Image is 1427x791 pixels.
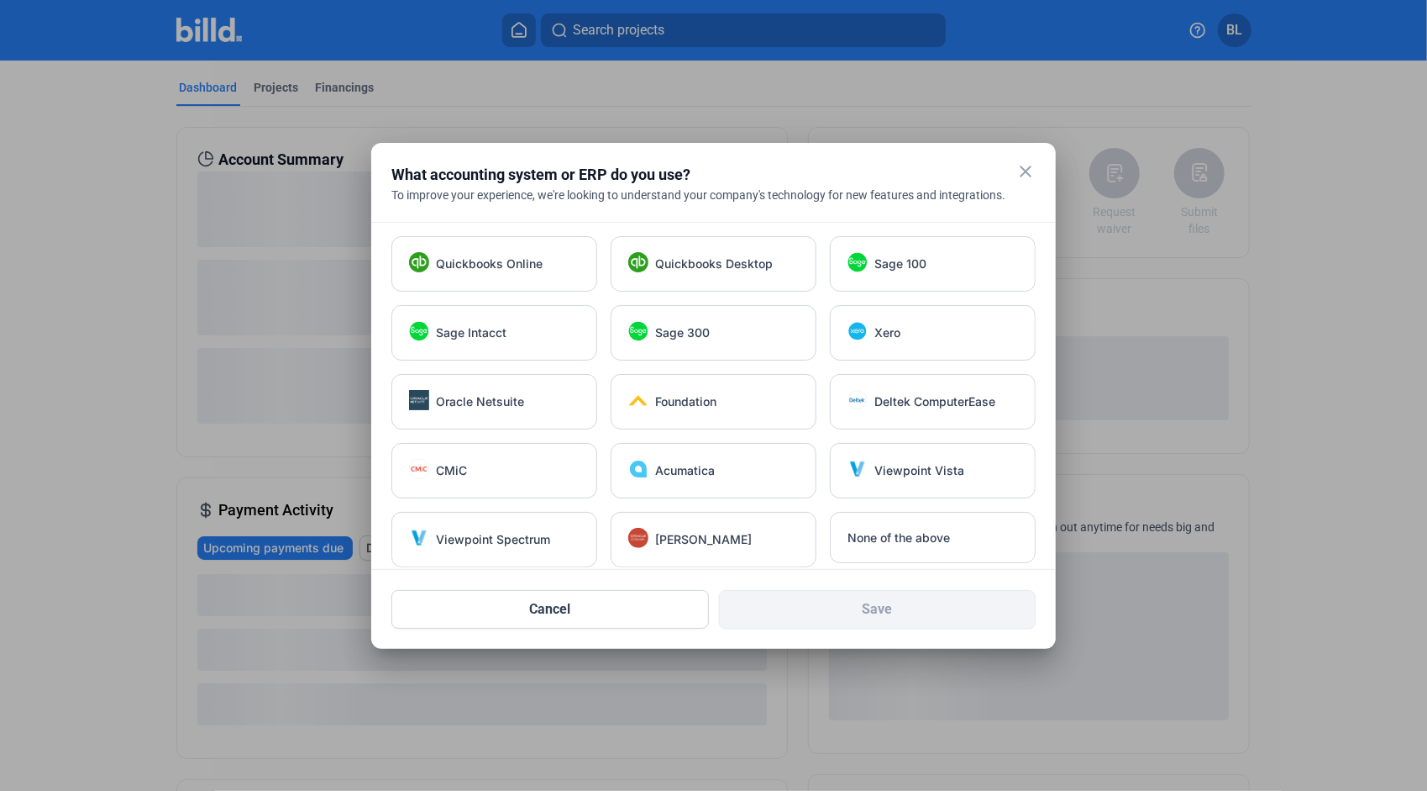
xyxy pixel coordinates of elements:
[655,256,773,272] span: Quickbooks Desktop
[655,324,710,341] span: Sage 300
[655,531,752,548] span: [PERSON_NAME]
[436,324,506,341] span: Sage Intacct
[719,590,1036,629] button: Save
[874,324,900,341] span: Xero
[391,590,709,629] button: Cancel
[655,462,715,479] span: Acumatica
[847,530,950,546] span: None of the above
[874,393,995,410] span: Deltek ComputerEase
[874,462,964,479] span: Viewpoint Vista
[391,163,994,187] div: What accounting system or ERP do you use?
[436,531,550,548] span: Viewpoint Spectrum
[874,256,926,272] span: Sage 100
[436,393,524,410] span: Oracle Netsuite
[436,256,543,272] span: Quickbooks Online
[1015,161,1036,182] mat-icon: close
[655,393,716,410] span: Foundation
[391,187,1036,203] div: To improve your experience, we're looking to understand your company's technology for new feature...
[436,462,467,479] span: CMiC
